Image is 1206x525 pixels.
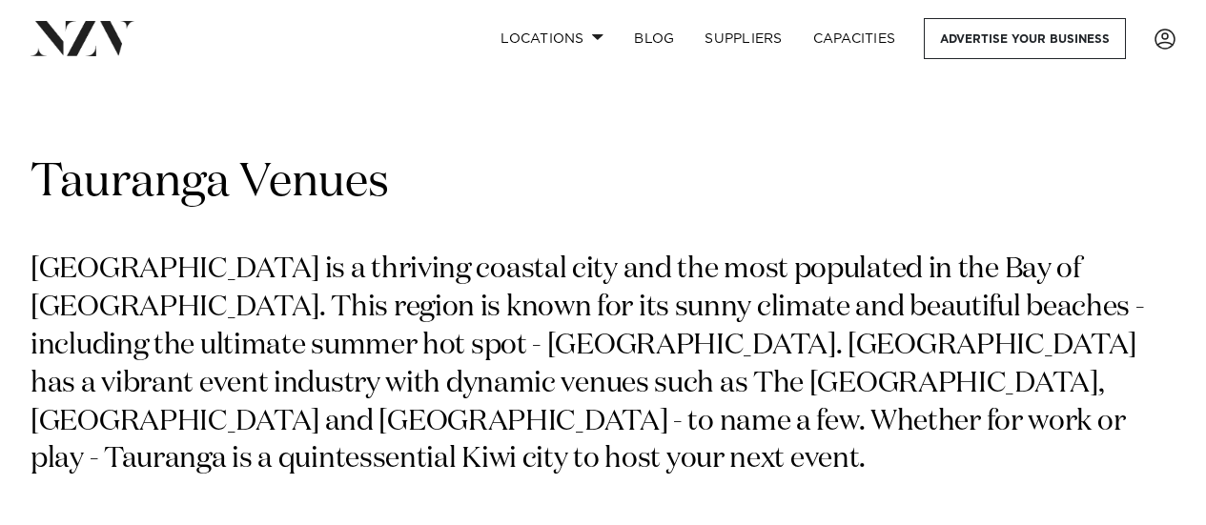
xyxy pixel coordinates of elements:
[31,153,1175,213] h1: Tauranga Venues
[689,18,797,59] a: SUPPLIERS
[619,18,689,59] a: BLOG
[31,21,134,55] img: nzv-logo.png
[924,18,1126,59] a: Advertise your business
[485,18,619,59] a: Locations
[31,252,1175,479] p: [GEOGRAPHIC_DATA] is a thriving coastal city and the most populated in the Bay of [GEOGRAPHIC_DAT...
[798,18,911,59] a: Capacities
